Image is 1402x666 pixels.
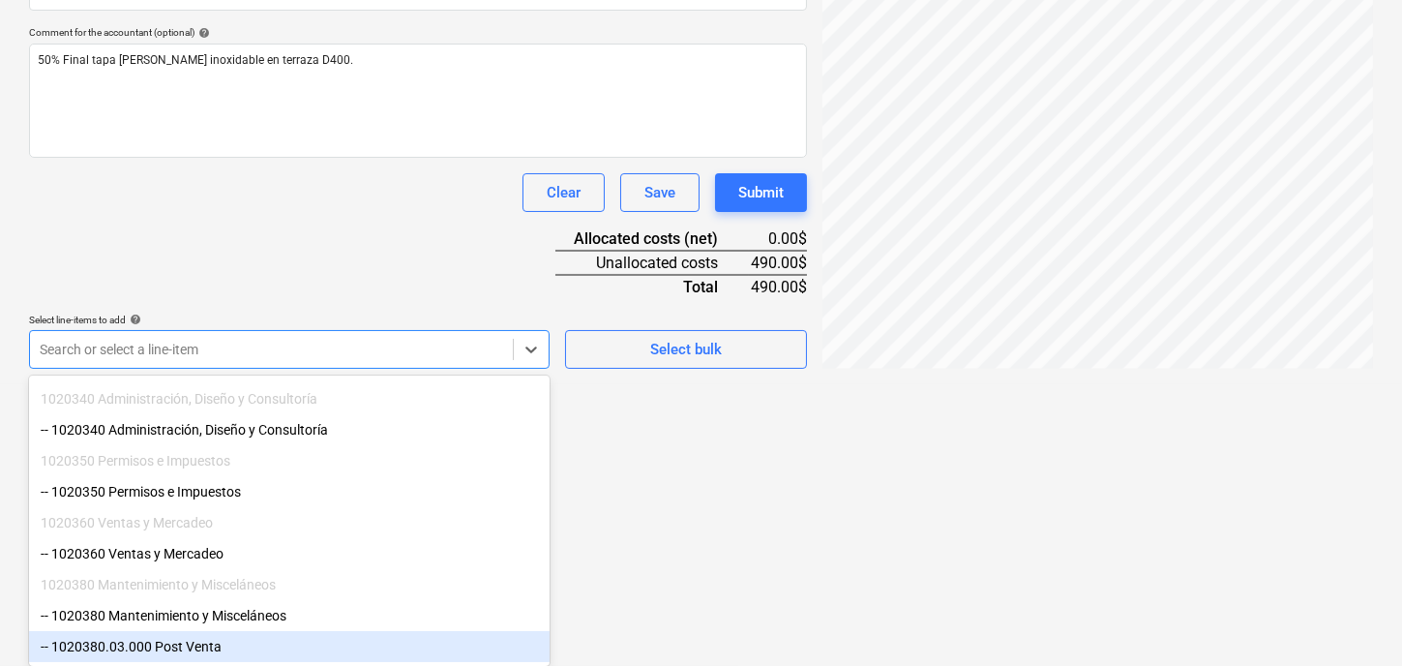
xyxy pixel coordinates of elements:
div: 1020350 Permisos e Impuestos [29,445,550,476]
div: Total [555,275,750,298]
button: Select bulk [565,330,807,369]
div: 0.00$ [749,227,806,251]
div: Comment for the accountant (optional) [29,26,807,39]
button: Submit [715,173,807,212]
div: 490.00$ [749,275,806,298]
div: 490.00$ [749,251,806,275]
span: help [126,314,141,325]
div: Select bulk [650,337,722,362]
span: help [194,27,210,39]
div: 1020380 Mantenimiento y Misceláneos [29,569,550,600]
div: Clear [547,180,581,205]
div: -- 1020360 Ventas y Mercadeo [29,538,550,569]
div: Allocated costs (net) [555,227,750,251]
div: Submit [738,180,784,205]
button: Clear [522,173,605,212]
div: -- 1020380 Mantenimiento y Misceláneos [29,600,550,631]
iframe: Chat Widget [1305,573,1402,666]
div: 1020340 Administración, Diseño y Consultoría [29,383,550,414]
div: -- 1020340 Administración, Diseño y Consultoría [29,414,550,445]
div: Save [644,180,675,205]
div: 1020360 Ventas y Mercadeo [29,507,550,538]
div: -- 1020350 Permisos e Impuestos [29,476,550,507]
div: Select line-items to add [29,314,550,326]
button: Save [620,173,700,212]
span: 50% Final tapa [PERSON_NAME] inoxidable en terraza D400. [38,53,353,67]
div: Unallocated costs [555,251,750,275]
div: -- 1020380.03.000 Post Venta [29,631,550,662]
div: Widget de chat [1305,573,1402,666]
